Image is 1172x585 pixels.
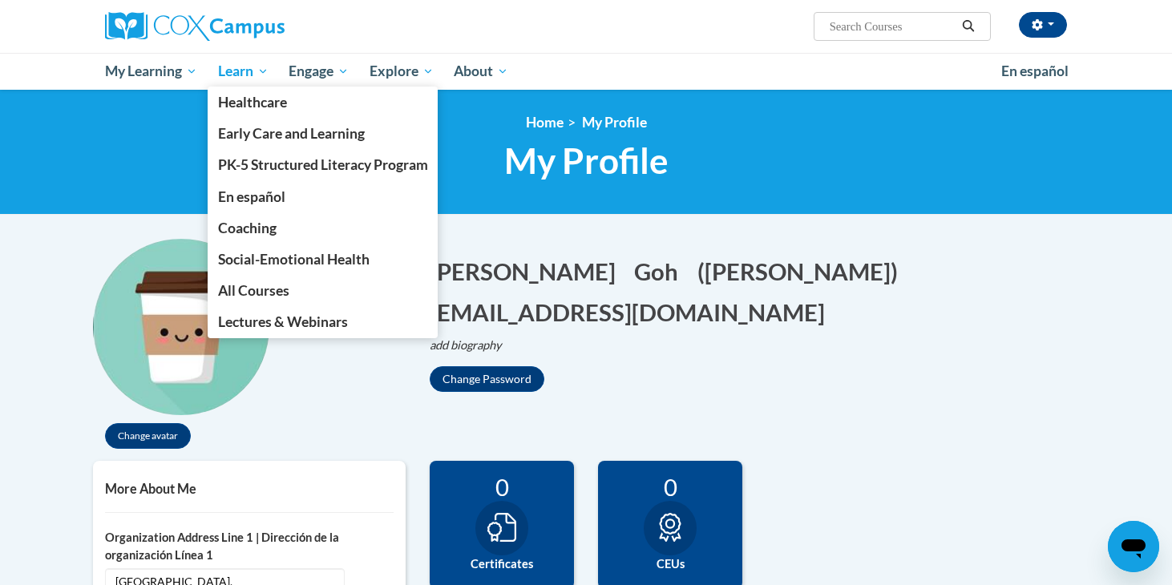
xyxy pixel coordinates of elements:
[991,54,1079,88] a: En español
[218,156,428,173] span: PK-5 Structured Literacy Program
[359,53,444,90] a: Explore
[1001,63,1069,79] span: En español
[956,17,980,36] button: Search
[370,62,434,81] span: Explore
[504,139,669,182] span: My Profile
[93,239,269,415] img: profile avatar
[1019,12,1067,38] button: Account Settings
[208,306,438,337] a: Lectures & Webinars
[634,255,689,288] button: Edit last name
[610,473,730,501] div: 0
[105,12,285,41] img: Cox Campus
[208,87,438,118] a: Healthcare
[828,17,956,36] input: Search Courses
[218,313,348,330] span: Lectures & Webinars
[444,53,519,90] a: About
[218,282,289,299] span: All Courses
[208,118,438,149] a: Early Care and Learning
[93,239,269,415] div: Click to change the profile picture
[430,337,515,354] button: Edit biography
[454,62,508,81] span: About
[218,251,370,268] span: Social-Emotional Health
[208,244,438,275] a: Social-Emotional Health
[1108,521,1159,572] iframe: Button to launch messaging window
[430,366,544,392] button: Change Password
[208,212,438,244] a: Coaching
[218,220,277,236] span: Coaching
[208,181,438,212] a: En español
[105,423,191,449] button: Change avatar
[218,188,285,205] span: En español
[208,53,279,90] a: Learn
[208,275,438,306] a: All Courses
[442,555,562,573] label: Certificates
[430,255,626,288] button: Edit first name
[289,62,349,81] span: Engage
[430,296,835,329] button: Edit email address
[208,149,438,180] a: PK-5 Structured Literacy Program
[105,62,197,81] span: My Learning
[218,125,365,142] span: Early Care and Learning
[278,53,359,90] a: Engage
[430,338,502,352] i: add biography
[218,94,287,111] span: Healthcare
[81,53,1091,90] div: Main menu
[105,481,394,496] h5: More About Me
[526,114,564,131] a: Home
[442,473,562,501] div: 0
[95,53,208,90] a: My Learning
[610,555,730,573] label: CEUs
[697,255,908,288] button: Edit screen name
[582,114,647,131] span: My Profile
[105,529,394,564] label: Organization Address Line 1 | Dirección de la organización Línea 1
[218,62,269,81] span: Learn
